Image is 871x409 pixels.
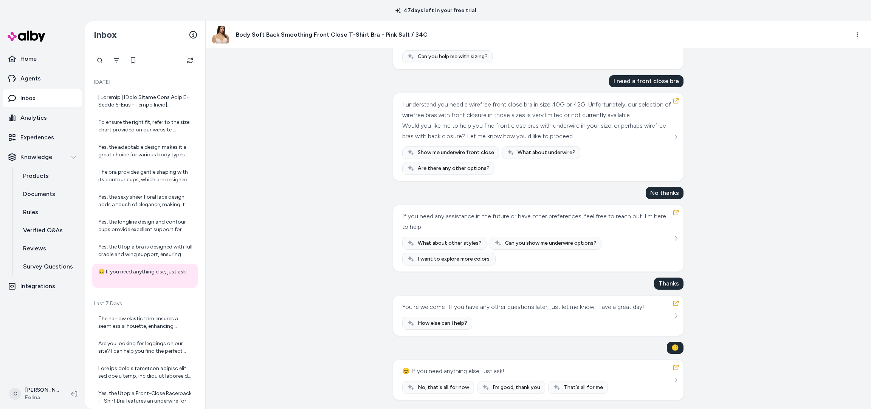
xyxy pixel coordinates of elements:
[98,193,193,208] div: Yes, the sexy sheer floral lace design adds a touch of elegance, making it suitable for special o...
[3,128,82,147] a: Experiences
[671,375,680,384] button: See more
[98,218,193,233] div: Yes, the longline design and contour cups provide excellent support for larger bust sizes, ensuri...
[671,133,680,142] button: See more
[98,94,193,109] div: | Loremip | [Dolo Sitame Cons Adip E-Seddo 5-Eius - Tempo Incid](utlab://etd.magnaa.eni/adminimv/...
[92,89,198,113] a: | Loremip | [Dolo Sitame Cons Adip E-Seddo 5-Eius - Tempo Incid](utlab://etd.magnaa.eni/adminimv/...
[3,148,82,166] button: Knowledge
[20,54,37,63] p: Home
[92,239,198,263] a: Yes, the Utopia bra is designed with full cradle and wing support, ensuring adequate support for ...
[3,89,82,107] a: Inbox
[98,119,193,134] div: To ensure the right fit, refer to the size chart provided on our website. Measure your bust, wais...
[23,208,38,217] p: Rules
[8,31,45,42] img: alby Logo
[15,221,82,239] a: Verified Q&As
[109,53,124,68] button: Filter
[98,390,193,405] div: Yes, the Utopia Front-Close Racerback T-Shirt Bra features an underwire for support.
[418,239,482,247] span: What about other styles?
[23,226,63,235] p: Verified Q&As
[25,386,59,394] p: [PERSON_NAME]
[402,99,673,120] div: I understand you need a wirefree front close bra in size 40G or 42G. Unfortunately, our selection...
[9,388,21,400] span: C
[98,315,193,330] div: The narrow elastic trim ensures a seamless silhouette, enhancing comfort and fit.
[402,366,504,377] div: 😊 If you need anything else, just ask!
[418,165,490,172] span: Are there any other options?
[236,30,428,39] h3: Body Soft Back Smoothing Front Close T-Shirt Bra - Pink Salt / 34C
[20,282,55,291] p: Integrations
[23,262,73,271] p: Survey Questions
[564,384,603,391] span: That's all for me
[98,144,193,159] div: Yes, the adaptable design makes it a great choice for various body types.
[20,74,41,83] p: Agents
[92,360,198,384] a: Lore ips dolo sitametcon adipisc elit sed doeiu temp, incididu ut laboree dol magn al enim admin:...
[92,79,198,86] p: [DATE]
[402,302,644,312] div: You're welcome! If you have any other questions later, just let me know. Have a great day!
[654,278,683,290] div: Thanks
[671,311,680,320] button: See more
[92,114,198,138] a: To ensure the right fit, refer to the size chart provided on our website. Measure your bust, wais...
[418,319,467,327] span: How else can I help?
[402,211,673,232] div: If you need any assistance in the future or have other preferences, feel free to reach out. I'm h...
[92,264,198,288] a: 😊 If you need anything else, just ask!
[92,335,198,360] a: Are you looking for leggings on our site? I can help you find the perfect pair. Do you have any p...
[15,258,82,276] a: Survey Questions
[505,239,597,247] span: Can you show me underwire options?
[15,167,82,185] a: Products
[92,310,198,335] a: The narrow elastic trim ensures a seamless silhouette, enhancing comfort and fit.
[98,243,193,258] div: Yes, the Utopia bra is designed with full cradle and wing support, ensuring adequate support for ...
[5,382,65,406] button: C[PERSON_NAME]Felina
[3,69,82,88] a: Agents
[3,50,82,68] a: Home
[15,185,82,203] a: Documents
[92,164,198,188] a: The bra provides gentle shaping with its contour cups, which are designed to enhance your natural...
[402,120,673,142] div: Would you like me to help you find front close bras with underwire in your size, or perhaps wiref...
[23,171,49,181] p: Products
[20,113,47,122] p: Analytics
[20,153,52,162] p: Knowledge
[212,26,229,43] img: 0a7a6058ffdae21a57721733e984ec8ee7ff7592dc41bb3df84f3013a044f149_36c7d61f-d5e2-4c5b-9cb4-9097c34b...
[391,7,480,14] p: 47 days left in your free trial
[92,300,198,307] p: Last 7 Days
[418,384,469,391] span: No, that's all for now
[646,187,683,199] div: No thanks
[20,133,54,142] p: Experiences
[23,190,55,199] p: Documents
[23,244,46,253] p: Reviews
[98,268,193,283] div: 😊 If you need anything else, just ask!
[98,340,193,355] div: Are you looking for leggings on our site? I can help you find the perfect pair. Do you have any p...
[3,277,82,295] a: Integrations
[25,394,59,401] span: Felina
[418,53,488,60] span: Can you help me with sizing?
[667,342,683,354] div: 🙂
[3,109,82,127] a: Analytics
[15,203,82,221] a: Rules
[418,149,494,156] span: Show me underwire front close
[92,139,198,163] a: Yes, the adaptable design makes it a great choice for various body types.
[671,234,680,243] button: See more
[98,168,193,184] div: The bra provides gentle shaping with its contour cups, which are designed to enhance your natural...
[609,75,683,87] div: I need a front close bra
[92,189,198,213] a: Yes, the sexy sheer floral lace design adds a touch of elegance, making it suitable for special o...
[518,149,575,156] span: What about underwire?
[20,94,36,103] p: Inbox
[183,53,198,68] button: Refresh
[94,29,117,40] h2: Inbox
[92,214,198,238] a: Yes, the longline design and contour cups provide excellent support for larger bust sizes, ensuri...
[493,384,540,391] span: I'm good, thank you
[418,255,491,263] span: I want to explore more colors.
[15,239,82,258] a: Reviews
[98,365,193,380] div: Lore ips dolo sitametcon adipisc elit sed doeiu temp, incididu ut laboree dol magn al enim admin:...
